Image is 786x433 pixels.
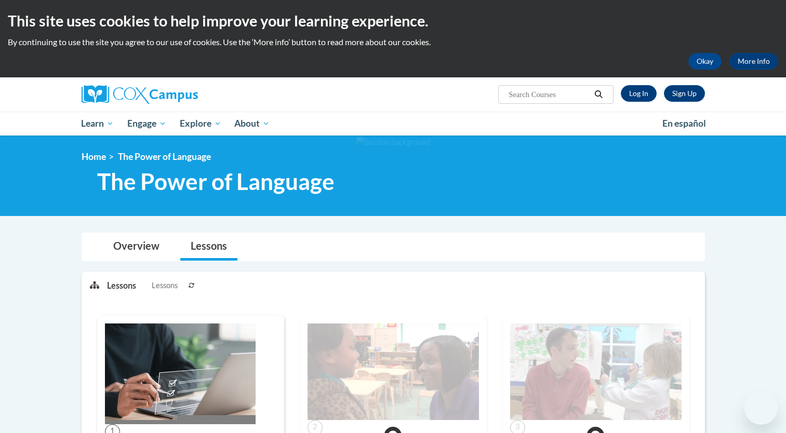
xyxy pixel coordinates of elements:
a: Lessons [180,233,237,261]
a: Engage [121,112,173,136]
button: Okay [688,53,722,70]
input: Search Courses [508,88,591,101]
a: Log In [621,85,657,102]
span: The Power of Language [118,151,211,162]
span: Lessons [152,280,178,291]
a: Explore [173,112,228,136]
span: Engage [127,117,166,130]
img: Course Image [308,323,479,420]
iframe: Button to launch messaging window [744,391,778,425]
a: Learn [75,112,121,136]
h2: This site uses cookies to help improve your learning experience. [8,10,778,31]
img: Course Image [510,323,682,420]
a: About [228,112,276,136]
span: Explore [180,117,221,130]
button: Search [591,88,606,101]
a: Home [82,151,106,162]
img: Cox Campus [82,85,198,104]
p: Lessons [107,280,136,291]
span: About [234,117,270,130]
span: Learn [81,117,114,130]
span: The Power of Language [97,168,335,195]
p: By continuing to use the site you agree to our use of cookies. Use the ‘More info’ button to read... [8,36,778,48]
a: Overview [103,233,170,261]
div: Main menu [66,112,721,136]
a: More Info [729,53,778,70]
span: En español [662,118,706,129]
img: Section background [356,137,430,148]
a: En español [656,113,713,134]
img: Course Image [105,323,256,424]
a: Register [664,85,705,102]
a: Cox Campus [82,85,279,104]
